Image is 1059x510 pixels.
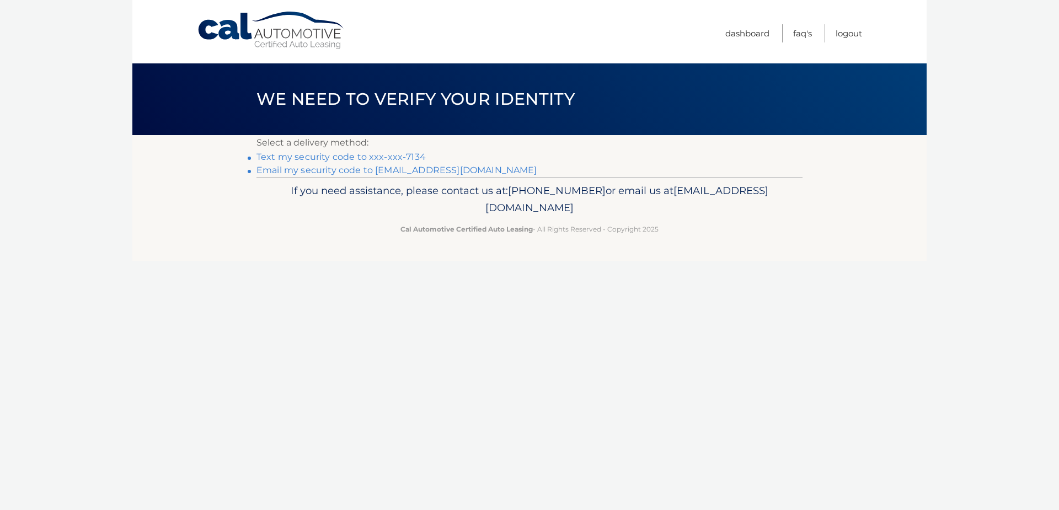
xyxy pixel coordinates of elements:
p: - All Rights Reserved - Copyright 2025 [264,223,795,235]
p: If you need assistance, please contact us at: or email us at [264,182,795,217]
a: Dashboard [725,24,769,42]
a: FAQ's [793,24,812,42]
span: [PHONE_NUMBER] [508,184,606,197]
strong: Cal Automotive Certified Auto Leasing [400,225,533,233]
p: Select a delivery method: [256,135,803,151]
a: Cal Automotive [197,11,346,50]
a: Email my security code to [EMAIL_ADDRESS][DOMAIN_NAME] [256,165,537,175]
span: We need to verify your identity [256,89,575,109]
a: Logout [836,24,862,42]
a: Text my security code to xxx-xxx-7134 [256,152,426,162]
